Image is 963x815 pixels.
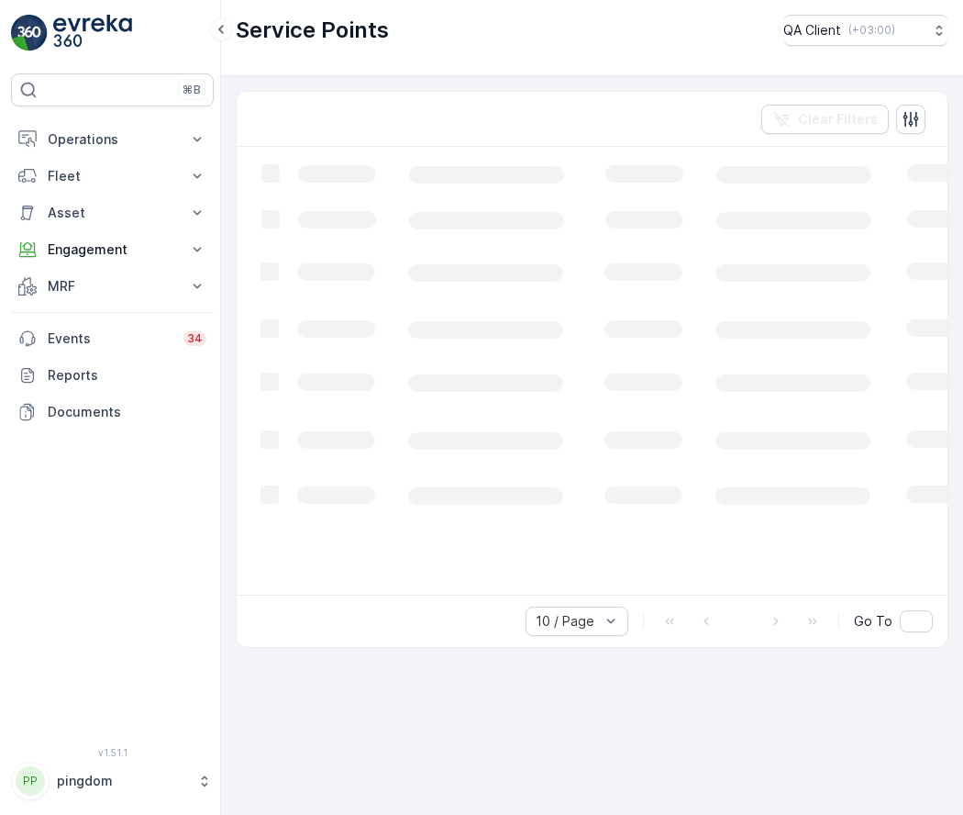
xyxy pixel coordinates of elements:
button: PPpingdom [11,762,214,800]
button: Clear Filters [761,105,889,134]
button: QA Client(+03:00) [783,15,948,46]
a: Reports [11,357,214,394]
span: v 1.51.1 [11,747,214,758]
p: ( +03:00 ) [848,23,895,38]
p: Engagement [48,240,177,259]
p: Clear Filters [798,110,878,128]
button: Operations [11,121,214,158]
a: Events34 [11,320,214,357]
button: Engagement [11,231,214,268]
span: Go To [854,612,892,631]
p: 34 [187,331,203,346]
p: MRF [48,277,177,296]
img: logo [11,15,48,51]
p: Asset [48,204,177,222]
p: Reports [48,366,206,385]
button: MRF [11,268,214,305]
p: Operations [48,130,177,149]
p: QA Client [783,21,841,39]
p: Fleet [48,167,177,185]
p: Service Points [236,16,389,45]
a: Documents [11,394,214,430]
button: Asset [11,195,214,231]
p: ⌘B [183,83,201,97]
p: Documents [48,403,206,421]
div: PP [16,766,45,796]
button: Fleet [11,158,214,195]
img: logo_light-DOdMpM7g.png [53,15,132,51]
p: Events [48,329,172,348]
p: pingdom [57,772,188,790]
